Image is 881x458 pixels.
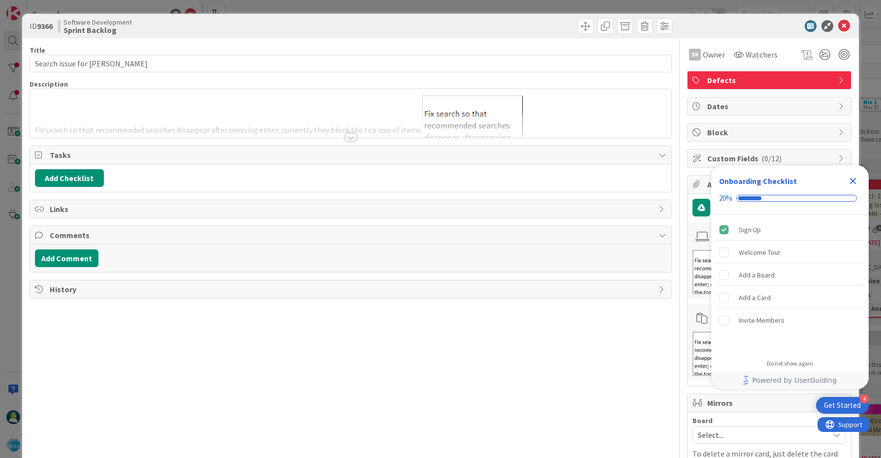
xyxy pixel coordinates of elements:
span: Dates [707,100,833,112]
div: Add a Board is incomplete. [715,264,865,286]
div: Invite Members [739,314,785,326]
div: Sign Up is complete. [715,219,865,241]
div: sk [689,49,701,61]
div: Add a Card [739,292,771,304]
span: Software Development [63,18,132,26]
span: Links [50,203,654,215]
span: Comments [50,229,654,241]
div: Get Started [824,400,861,410]
button: Add Checklist [35,169,104,187]
span: ID [30,20,53,32]
span: Watchers [746,49,778,61]
b: Sprint Backlog [63,26,132,34]
div: Footer [711,371,869,389]
div: Open Get Started checklist, remaining modules: 4 [816,397,869,414]
span: Owner [703,49,725,61]
div: Close Checklist [845,173,861,189]
label: Title [30,46,45,55]
span: Custom Fields [707,153,833,164]
div: Checklist items [711,215,869,353]
div: Add a Card is incomplete. [715,287,865,308]
a: Powered by UserGuiding [716,371,864,389]
span: Select... [698,428,824,442]
span: Description [30,80,68,89]
div: Sign Up [739,224,761,236]
span: Powered by UserGuiding [752,374,837,386]
div: Onboarding Checklist [719,175,797,187]
button: Add Comment [35,249,98,267]
div: Do not show again [767,360,813,367]
span: Mirrors [707,397,833,409]
span: Attachments [707,179,833,190]
div: 4 [860,395,869,403]
div: 20% [719,194,732,203]
span: History [50,283,654,295]
p: Fix search so that recommended searches disappear after pressing enter; currently they block the ... [35,95,667,167]
div: Add a Board [739,269,775,281]
span: Block [707,126,833,138]
div: Welcome Tour is incomplete. [715,242,865,263]
span: Tasks [50,149,654,161]
span: Defects [707,74,833,86]
span: Board [692,417,713,424]
b: 9366 [37,21,53,31]
div: Welcome Tour [739,246,781,258]
div: Checklist Container [711,165,869,389]
img: image.png [422,95,523,167]
span: Support [21,1,45,13]
span: ( 0/12 ) [761,153,782,163]
div: Checklist progress: 20% [719,194,861,203]
div: Invite Members is incomplete. [715,309,865,331]
input: type card name here... [30,55,672,72]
